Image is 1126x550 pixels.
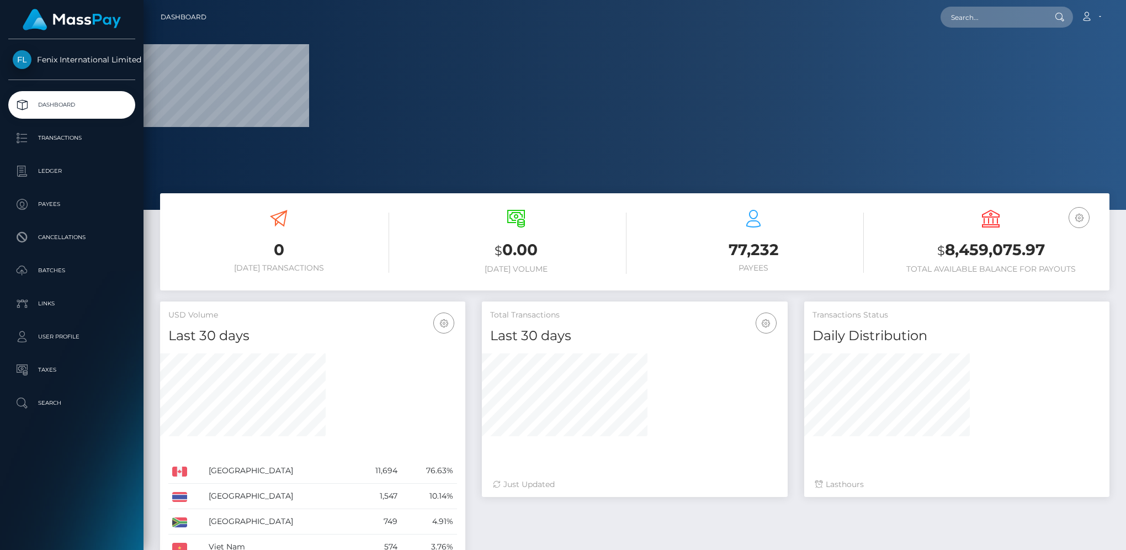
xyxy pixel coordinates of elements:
[13,130,131,146] p: Transactions
[8,257,135,284] a: Batches
[8,91,135,119] a: Dashboard
[13,97,131,113] p: Dashboard
[643,239,864,261] h3: 77,232
[13,295,131,312] p: Links
[8,224,135,251] a: Cancellations
[406,265,626,274] h6: [DATE] Volume
[13,262,131,279] p: Batches
[172,517,187,527] img: ZA.png
[406,239,626,262] h3: 0.00
[815,479,1098,490] div: Last hours
[13,362,131,378] p: Taxes
[161,6,206,29] a: Dashboard
[353,458,401,484] td: 11,694
[8,191,135,218] a: Payees
[495,243,502,258] small: $
[205,484,353,509] td: [GEOGRAPHIC_DATA]
[880,239,1101,262] h3: 8,459,075.97
[353,509,401,535] td: 749
[880,265,1101,274] h6: Total Available Balance for Payouts
[941,7,1044,28] input: Search...
[168,239,389,261] h3: 0
[23,9,121,30] img: MassPay Logo
[8,356,135,384] a: Taxes
[13,229,131,246] p: Cancellations
[493,479,776,490] div: Just Updated
[13,196,131,213] p: Payees
[353,484,401,509] td: 1,547
[168,310,457,321] h5: USD Volume
[205,458,353,484] td: [GEOGRAPHIC_DATA]
[168,263,389,273] h6: [DATE] Transactions
[490,310,779,321] h5: Total Transactions
[401,484,457,509] td: 10.14%
[490,326,779,346] h4: Last 30 days
[812,326,1101,346] h4: Daily Distribution
[13,50,31,69] img: Fenix International Limited
[172,467,187,477] img: CA.png
[8,157,135,185] a: Ledger
[8,124,135,152] a: Transactions
[8,290,135,318] a: Links
[643,263,864,273] h6: Payees
[205,509,353,535] td: [GEOGRAPHIC_DATA]
[812,310,1101,321] h5: Transactions Status
[168,326,457,346] h4: Last 30 days
[8,323,135,351] a: User Profile
[401,509,457,535] td: 4.91%
[13,329,131,345] p: User Profile
[401,458,457,484] td: 76.63%
[937,243,945,258] small: $
[172,492,187,502] img: TH.png
[8,389,135,417] a: Search
[13,163,131,179] p: Ledger
[13,395,131,411] p: Search
[8,55,135,65] span: Fenix International Limited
